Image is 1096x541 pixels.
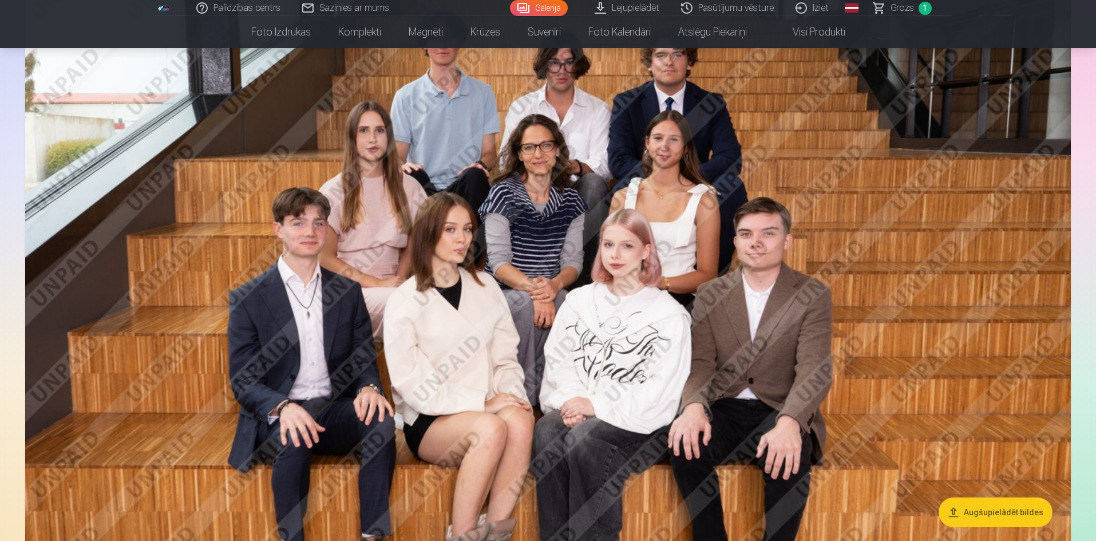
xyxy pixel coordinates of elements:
[939,497,1053,527] button: Augšupielādēt bildes
[919,2,932,15] span: 1
[664,16,761,48] a: Atslēgu piekariņi
[158,5,171,11] img: /fa1
[238,16,325,48] a: Foto izdrukas
[395,16,457,48] a: Magnēti
[575,16,664,48] a: Foto kalendāri
[761,16,859,48] a: Visi produkti
[325,16,395,48] a: Komplekti
[891,1,914,15] span: Grozs
[514,16,575,48] a: Suvenīri
[457,16,514,48] a: Krūzes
